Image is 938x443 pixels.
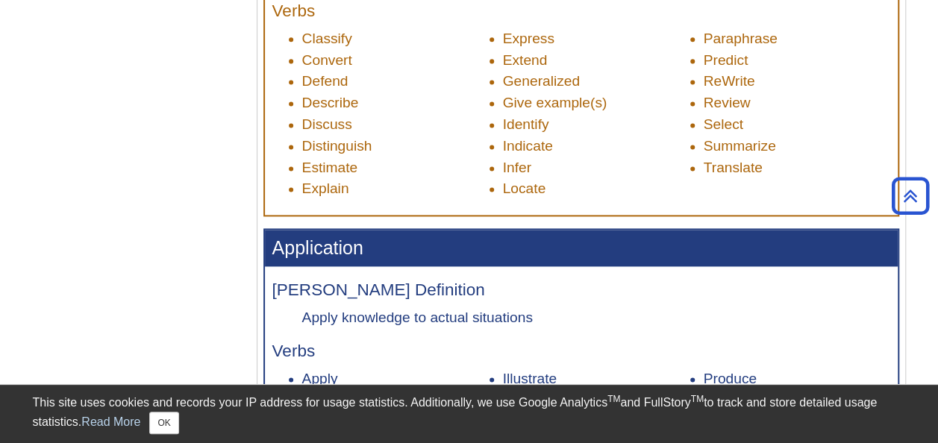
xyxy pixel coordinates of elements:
[503,178,690,200] li: Locate
[704,50,890,72] li: Predict
[265,230,898,266] h3: Application
[302,136,489,157] li: Distinguish
[272,281,890,300] h4: [PERSON_NAME] Definition
[704,92,890,114] li: Review
[503,114,690,136] li: Identify
[704,368,890,390] li: Produce
[302,114,489,136] li: Discuss
[81,415,140,428] a: Read More
[302,157,489,179] li: Estimate
[302,50,489,72] li: Convert
[887,186,934,206] a: Back to Top
[704,71,890,92] li: ReWrite
[33,394,906,434] div: This site uses cookies and records your IP address for usage statistics. Additionally, we use Goo...
[503,50,690,72] li: Extend
[302,28,489,50] li: Classify
[272,2,890,21] h4: Verbs
[503,368,690,390] li: Illustrate
[503,28,690,50] li: Express
[149,412,178,434] button: Close
[503,71,690,92] li: Generalized
[503,157,690,179] li: Infer
[272,342,890,361] h4: Verbs
[503,136,690,157] li: Indicate
[704,157,890,179] li: Translate
[302,368,489,390] li: Apply
[704,114,890,136] li: Select
[503,92,690,114] li: Give example(s)
[302,71,489,92] li: Defend
[704,136,890,157] li: Summarize
[302,307,890,327] dd: Apply knowledge to actual situations
[704,28,890,50] li: Paraphrase
[302,178,489,200] li: Explain
[607,394,620,404] sup: TM
[691,394,704,404] sup: TM
[302,92,489,114] li: Describe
